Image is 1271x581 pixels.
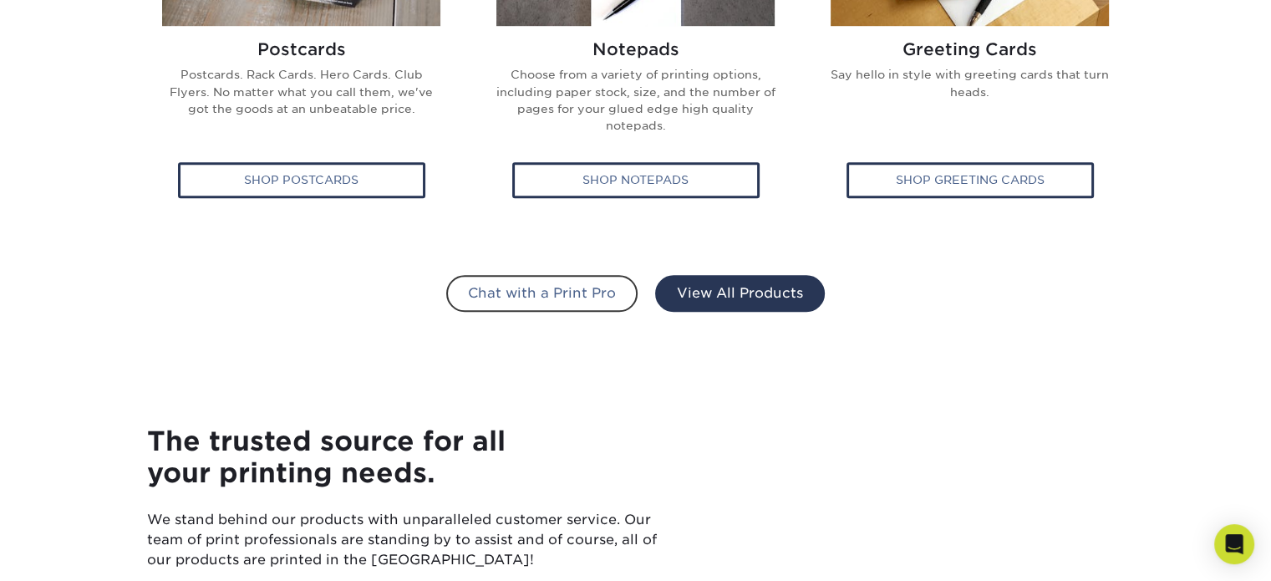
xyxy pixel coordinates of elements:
p: We stand behind our products with unparalleled customer service. Our team of print professionals ... [147,510,679,570]
a: View All Products [655,275,825,312]
h2: Notepads [495,39,777,59]
div: Shop Postcards [178,162,425,197]
h2: Greeting Cards [829,39,1111,59]
div: Open Intercom Messenger [1214,524,1254,564]
p: Choose from a variety of printing options, including paper stock, size, and the number of pages f... [495,66,777,148]
h2: Postcards [160,39,443,59]
a: Chat with a Print Pro [446,275,638,312]
h4: The trusted source for all your printing needs. [147,426,679,490]
p: Say hello in style with greeting cards that turn heads. [829,66,1111,114]
div: Shop Notepads [512,162,760,197]
p: Postcards. Rack Cards. Hero Cards. Club Flyers. No matter what you call them, we've got the goods... [160,66,443,130]
div: Shop Greeting Cards [846,162,1094,197]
